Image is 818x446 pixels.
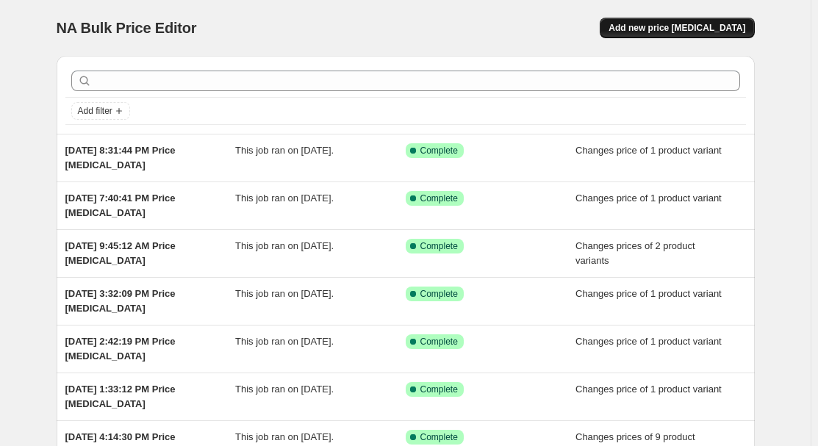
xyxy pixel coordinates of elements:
span: Changes prices of 2 product variants [575,240,695,266]
span: Complete [420,240,458,252]
span: Complete [420,336,458,348]
span: Complete [420,384,458,395]
button: Add new price [MEDICAL_DATA] [600,18,754,38]
span: This job ran on [DATE]. [235,193,334,204]
span: This job ran on [DATE]. [235,145,334,156]
span: Complete [420,145,458,157]
span: Complete [420,431,458,443]
span: Changes price of 1 product variant [575,145,722,156]
span: [DATE] 1:33:12 PM Price [MEDICAL_DATA] [65,384,176,409]
span: This job ran on [DATE]. [235,384,334,395]
span: [DATE] 7:40:41 PM Price [MEDICAL_DATA] [65,193,176,218]
span: Add new price [MEDICAL_DATA] [609,22,745,34]
span: Changes price of 1 product variant [575,193,722,204]
span: [DATE] 3:32:09 PM Price [MEDICAL_DATA] [65,288,176,314]
span: This job ran on [DATE]. [235,288,334,299]
span: [DATE] 9:45:12 AM Price [MEDICAL_DATA] [65,240,176,266]
span: This job ran on [DATE]. [235,431,334,442]
span: Changes price of 1 product variant [575,336,722,347]
span: This job ran on [DATE]. [235,240,334,251]
span: Changes price of 1 product variant [575,384,722,395]
span: Add filter [78,105,112,117]
span: Complete [420,193,458,204]
button: Add filter [71,102,130,120]
span: This job ran on [DATE]. [235,336,334,347]
span: [DATE] 2:42:19 PM Price [MEDICAL_DATA] [65,336,176,362]
span: Changes price of 1 product variant [575,288,722,299]
span: Complete [420,288,458,300]
span: NA Bulk Price Editor [57,20,197,36]
span: [DATE] 8:31:44 PM Price [MEDICAL_DATA] [65,145,176,170]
